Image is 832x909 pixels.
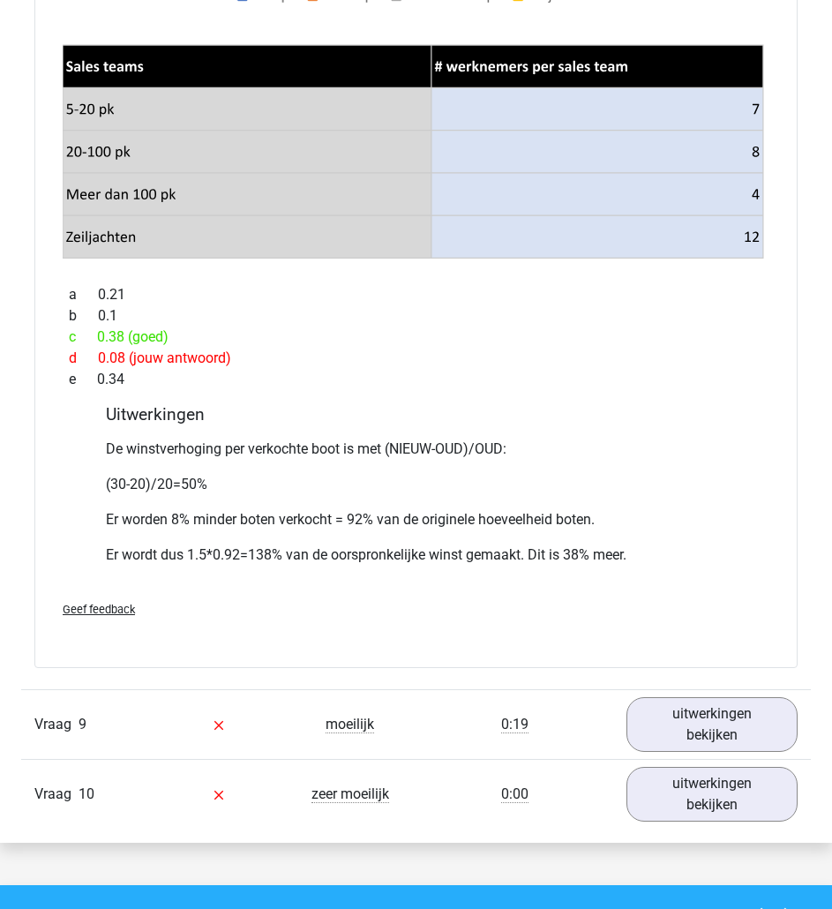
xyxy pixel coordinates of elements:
[56,284,776,305] div: 0.21
[501,716,528,733] span: 0:19
[311,785,389,803] span: zeer moeilijk
[69,327,97,348] span: c
[626,767,798,822] a: uitwerkingen bekijken
[69,305,98,327] span: b
[79,716,86,732] span: 9
[326,716,374,733] span: moeilijk
[56,348,776,369] div: 0.08 (jouw antwoord)
[106,545,727,566] p: Er wordt dus 1.5*0.92=138% van de oorspronkelijke winst gemaakt. Dit is 38% meer.
[106,439,727,460] p: De winstverhoging per verkochte boot is met (NIEUW-OUD)/OUD:
[626,697,798,752] a: uitwerkingen bekijken
[106,474,727,495] p: (30-20)/20=50%
[106,404,727,424] h4: Uitwerkingen
[106,509,727,530] p: Er worden 8% minder boten verkocht = 92% van de originele hoeveelheid boten.
[79,785,94,802] span: 10
[56,369,776,390] div: 0.34
[501,785,528,803] span: 0:00
[69,369,97,390] span: e
[34,714,79,735] span: Vraag
[34,784,79,805] span: Vraag
[56,327,776,348] div: 0.38 (goed)
[63,603,135,616] span: Geef feedback
[69,284,98,305] span: a
[56,305,776,327] div: 0.1
[69,348,98,369] span: d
